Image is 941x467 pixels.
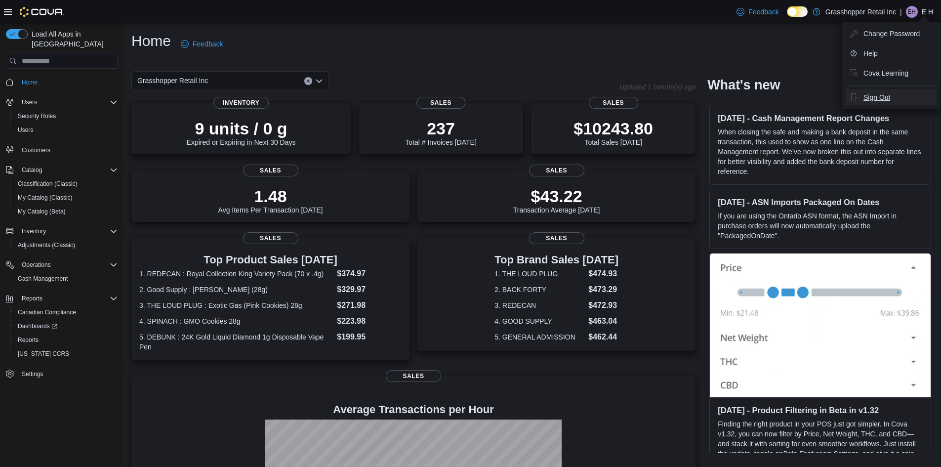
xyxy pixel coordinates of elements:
[900,6,902,18] p: |
[14,192,118,204] span: My Catalog (Classic)
[733,2,782,22] a: Feedback
[718,211,923,241] p: If you are using the Ontario ASN format, the ASN Import in purchase orders will now automatically...
[18,336,39,344] span: Reports
[718,113,923,123] h3: [DATE] - Cash Management Report Changes
[18,368,47,380] a: Settings
[10,272,122,286] button: Cash Management
[718,405,923,415] h3: [DATE] - Product Filtering in Beta in v1.32
[139,254,402,266] h3: Top Product Sales [DATE]
[2,163,122,177] button: Catalog
[22,227,46,235] span: Inventory
[337,315,402,327] dd: $223.98
[22,98,37,106] span: Users
[22,370,43,378] span: Settings
[187,119,296,146] div: Expired or Expiring in Next 30 Days
[18,308,76,316] span: Canadian Compliance
[2,367,122,381] button: Settings
[139,332,333,352] dt: 5. DEBUNK : 24K Gold Liquid Diamond 1g Disposable Vape Pen
[707,77,780,93] h2: What's new
[243,232,298,244] span: Sales
[10,191,122,205] button: My Catalog (Classic)
[907,6,916,18] span: EH
[18,293,46,304] button: Reports
[10,177,122,191] button: Classification (Classic)
[906,6,918,18] div: E H
[14,178,118,190] span: Classification (Classic)
[18,96,41,108] button: Users
[139,300,333,310] dt: 3. THE LOUD PLUG : Exotic Gas (Pink Cookies) 28g
[748,7,778,17] span: Feedback
[846,45,937,61] button: Help
[18,112,56,120] span: Security Roles
[718,197,923,207] h3: [DATE] - ASN Imports Packaged On Dates
[18,144,118,156] span: Customers
[177,34,227,54] a: Feedback
[18,180,78,188] span: Classification (Classic)
[18,293,118,304] span: Reports
[22,261,51,269] span: Operations
[22,79,38,86] span: Home
[337,284,402,296] dd: $329.97
[337,299,402,311] dd: $271.98
[14,178,82,190] a: Classification (Classic)
[494,254,618,266] h3: Top Brand Sales [DATE]
[20,7,64,17] img: Cova
[513,186,600,214] div: Transaction Average [DATE]
[783,450,826,458] em: Beta Features
[10,109,122,123] button: Security Roles
[28,29,118,49] span: Load All Apps in [GEOGRAPHIC_DATA]
[14,273,118,285] span: Cash Management
[18,77,41,88] a: Home
[18,144,54,156] a: Customers
[14,206,118,217] span: My Catalog (Beta)
[405,119,476,146] div: Total # Invoices [DATE]
[619,83,696,91] p: Updated 1 minute(s) ago
[14,124,37,136] a: Users
[14,192,77,204] a: My Catalog (Classic)
[386,370,441,382] span: Sales
[416,97,466,109] span: Sales
[315,77,323,85] button: Open list of options
[2,143,122,157] button: Customers
[588,284,618,296] dd: $473.29
[14,306,80,318] a: Canadian Compliance
[14,348,73,360] a: [US_STATE] CCRS
[10,347,122,361] button: [US_STATE] CCRS
[18,225,50,237] button: Inventory
[22,146,50,154] span: Customers
[18,241,75,249] span: Adjustments (Classic)
[14,206,70,217] a: My Catalog (Beta)
[18,275,68,283] span: Cash Management
[2,292,122,305] button: Reports
[14,273,72,285] a: Cash Management
[494,316,584,326] dt: 4. GOOD SUPPLY
[863,92,890,102] span: Sign Out
[10,333,122,347] button: Reports
[846,65,937,81] button: Cova Learning
[588,268,618,280] dd: $474.93
[14,239,79,251] a: Adjustments (Classic)
[14,334,118,346] span: Reports
[18,164,46,176] button: Catalog
[337,331,402,343] dd: $199.95
[193,39,223,49] span: Feedback
[137,75,208,86] span: Grasshopper Retail Inc
[588,331,618,343] dd: $462.44
[187,119,296,138] p: 9 units / 0 g
[22,166,42,174] span: Catalog
[529,165,584,176] span: Sales
[10,205,122,218] button: My Catalog (Beta)
[10,238,122,252] button: Adjustments (Classic)
[213,97,269,109] span: Inventory
[139,316,333,326] dt: 4. SPINACH : GMO Cookies 28g
[139,269,333,279] dt: 1. REDECAN : Royal Collection King Variety Pack (70 x .4g)
[787,6,808,17] input: Dark Mode
[18,259,55,271] button: Operations
[513,186,600,206] p: $43.22
[14,306,118,318] span: Canadian Compliance
[18,368,118,380] span: Settings
[825,6,896,18] p: Grasshopper Retail Inc
[589,97,638,109] span: Sales
[14,320,61,332] a: Dashboards
[218,186,323,206] p: 1.48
